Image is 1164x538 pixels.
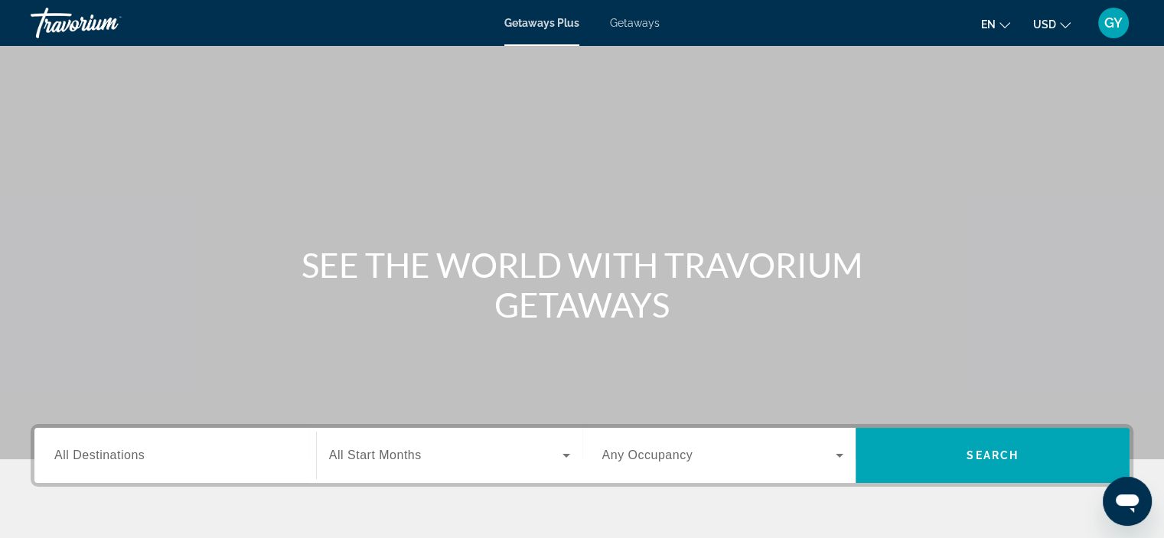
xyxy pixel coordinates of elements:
[1033,13,1071,35] button: Change currency
[1094,7,1133,39] button: User Menu
[856,428,1130,483] button: Search
[31,3,184,43] a: Travorium
[34,428,1130,483] div: Search widget
[1033,18,1056,31] span: USD
[602,448,693,461] span: Any Occupancy
[54,448,145,461] span: All Destinations
[295,245,869,324] h1: SEE THE WORLD WITH TRAVORIUM GETAWAYS
[329,448,422,461] span: All Start Months
[981,18,996,31] span: en
[610,17,660,29] a: Getaways
[981,13,1010,35] button: Change language
[967,449,1019,461] span: Search
[1103,477,1152,526] iframe: Кнопка запуска окна обмена сообщениями
[504,17,579,29] a: Getaways Plus
[1104,15,1123,31] span: GY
